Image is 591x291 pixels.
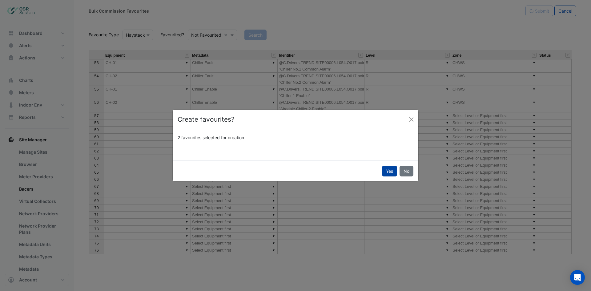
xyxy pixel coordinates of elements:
[400,166,413,176] button: No
[407,115,416,124] button: Close
[382,166,397,176] button: Yes
[570,270,585,285] div: Open Intercom Messenger
[174,134,417,141] div: 2 favourites selected for creation
[178,115,235,124] h4: Create favourites?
